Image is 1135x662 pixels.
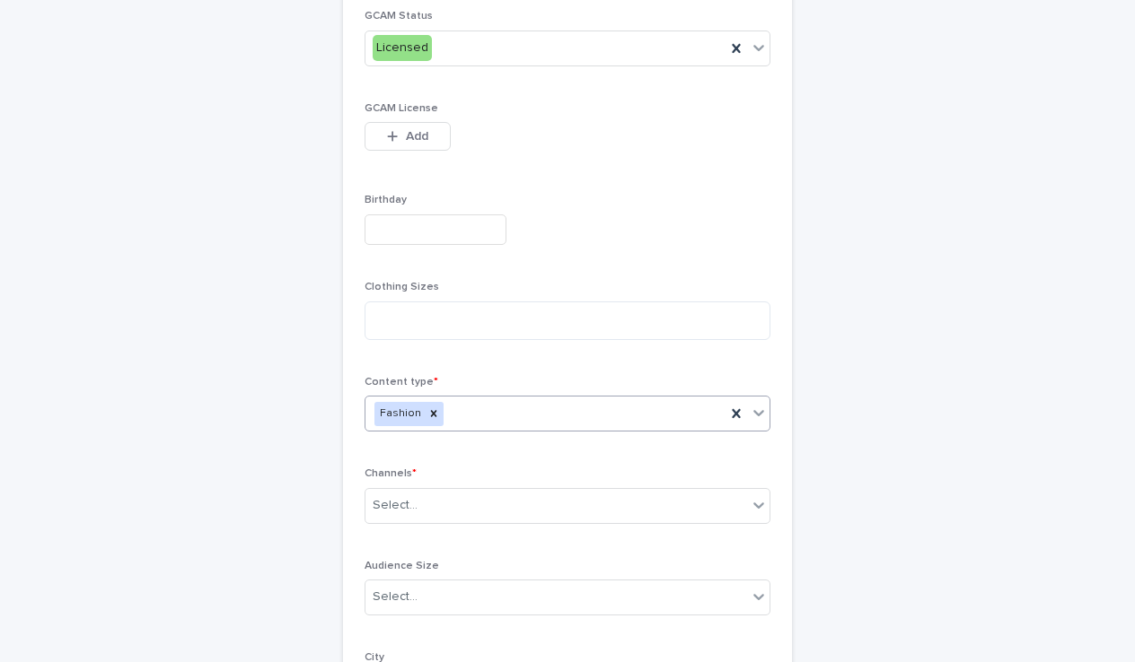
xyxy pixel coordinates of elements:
[365,195,407,205] span: Birthday
[373,496,418,515] div: Select...
[365,282,439,292] span: Clothing Sizes
[406,130,428,143] span: Add
[373,35,432,61] div: Licensed
[373,588,418,606] div: Select...
[374,402,424,426] div: Fashion
[365,468,417,479] span: Channels
[365,377,438,388] span: Content type
[365,103,438,114] span: GCAM License
[365,122,451,151] button: Add
[365,11,433,22] span: GCAM Status
[365,561,439,571] span: Audience Size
